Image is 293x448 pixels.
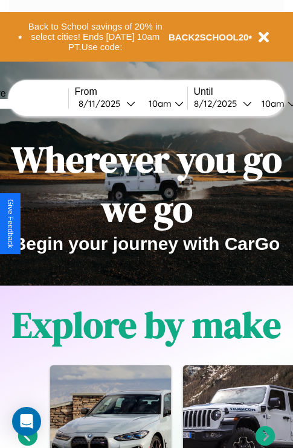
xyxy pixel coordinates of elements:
[12,407,41,436] div: Open Intercom Messenger
[75,86,187,97] label: From
[143,98,175,109] div: 10am
[256,98,288,109] div: 10am
[75,97,139,110] button: 8/11/2025
[194,98,243,109] div: 8 / 12 / 2025
[22,18,169,56] button: Back to School savings of 20% in select cities! Ends [DATE] 10am PT.Use code:
[169,32,249,42] b: BACK2SCHOOL20
[79,98,126,109] div: 8 / 11 / 2025
[6,199,14,248] div: Give Feedback
[139,97,187,110] button: 10am
[12,300,281,350] h1: Explore by make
